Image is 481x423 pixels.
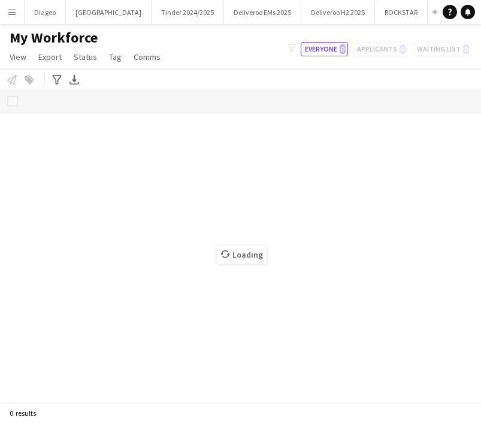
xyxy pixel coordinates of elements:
button: Deliveroo EMs 2025 [224,1,301,24]
a: Tag [104,49,126,65]
button: Diageo [25,1,66,24]
span: Status [74,52,97,62]
app-action-btn: Export XLSX [67,72,81,87]
span: Export [38,52,62,62]
button: [GEOGRAPHIC_DATA] [66,1,152,24]
span: View [10,52,26,62]
button: ROCKSTAR [375,1,428,24]
app-action-btn: Advanced filters [50,72,64,87]
a: Status [69,49,102,65]
span: Tag [109,52,122,62]
a: Export [34,49,66,65]
span: 0 [340,44,346,54]
a: View [5,49,31,65]
span: My Workforce [10,29,98,47]
span: Loading [217,246,267,264]
button: Everyone0 [301,42,348,56]
button: Deliveroo H2 2025 [301,1,375,24]
span: Comms [134,52,161,62]
a: Comms [129,49,165,65]
button: Tinder 2024/2025 [152,1,224,24]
